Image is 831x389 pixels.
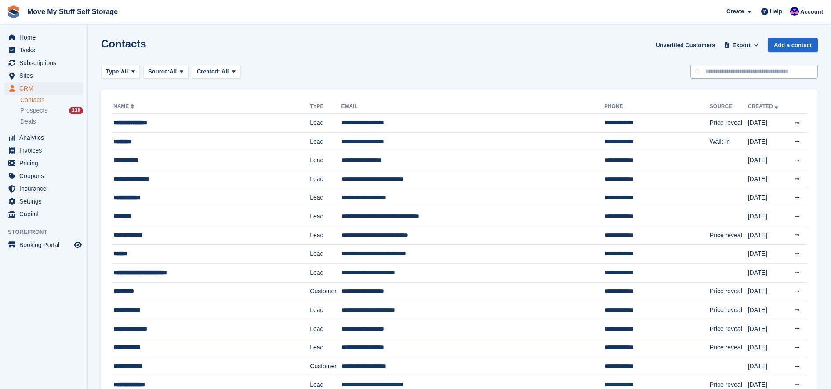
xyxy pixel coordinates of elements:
a: Add a contact [768,38,818,52]
span: CRM [19,82,72,95]
td: [DATE] [748,207,786,226]
td: Lead [310,245,341,264]
td: Lead [310,263,341,282]
td: Lead [310,132,341,151]
td: [DATE] [748,189,786,207]
td: [DATE] [748,132,786,151]
span: Home [19,31,72,44]
td: [DATE] [748,282,786,301]
td: Walk-in [710,132,748,151]
td: [DATE] [748,338,786,357]
a: menu [4,239,83,251]
span: Coupons [19,170,72,182]
span: Type: [106,67,121,76]
a: Contacts [20,96,83,104]
a: menu [4,170,83,182]
span: All [170,67,177,76]
td: [DATE] [748,263,786,282]
span: Capital [19,208,72,220]
td: Lead [310,114,341,133]
a: Move My Stuff Self Storage [24,4,121,19]
td: [DATE] [748,320,786,338]
td: [DATE] [748,114,786,133]
span: Created: [197,68,220,75]
span: Settings [19,195,72,207]
button: Created: All [192,65,240,79]
a: Unverified Customers [652,38,719,52]
td: [DATE] [748,170,786,189]
td: Lead [310,189,341,207]
h1: Contacts [101,38,146,50]
th: Phone [604,100,710,114]
span: Storefront [8,228,87,236]
a: menu [4,157,83,169]
td: [DATE] [748,151,786,170]
td: [DATE] [748,245,786,264]
span: All [121,67,128,76]
td: Lead [310,151,341,170]
td: Price reveal [710,226,748,245]
span: Deals [20,117,36,126]
td: Lead [310,226,341,245]
a: Name [113,103,136,109]
td: Price reveal [710,320,748,338]
td: Lead [310,207,341,226]
span: Prospects [20,106,47,115]
a: menu [4,144,83,156]
a: Created [748,103,780,109]
a: menu [4,131,83,144]
span: Export [733,41,751,50]
a: menu [4,208,83,220]
th: Email [341,100,604,114]
td: Price reveal [710,301,748,320]
span: Pricing [19,157,72,169]
td: Lead [310,338,341,357]
td: [DATE] [748,226,786,245]
span: Subscriptions [19,57,72,69]
span: Account [800,7,823,16]
a: menu [4,57,83,69]
td: Lead [310,301,341,320]
span: Create [726,7,744,16]
a: menu [4,195,83,207]
button: Export [722,38,761,52]
a: menu [4,182,83,195]
th: Source [710,100,748,114]
a: Deals [20,117,83,126]
a: menu [4,31,83,44]
a: menu [4,82,83,95]
span: Invoices [19,144,72,156]
td: [DATE] [748,301,786,320]
td: Price reveal [710,282,748,301]
span: Help [770,7,782,16]
span: Tasks [19,44,72,56]
span: Sites [19,69,72,82]
a: menu [4,44,83,56]
td: Lead [310,170,341,189]
td: Price reveal [710,114,748,133]
a: Prospects 338 [20,106,83,115]
span: Source: [148,67,169,76]
span: All [221,68,229,75]
td: [DATE] [748,357,786,376]
a: menu [4,69,83,82]
div: 338 [69,107,83,114]
button: Type: All [101,65,140,79]
th: Type [310,100,341,114]
span: Analytics [19,131,72,144]
td: Price reveal [710,338,748,357]
button: Source: All [143,65,189,79]
td: Lead [310,320,341,338]
img: Jade Whetnall [790,7,799,16]
span: Insurance [19,182,72,195]
span: Booking Portal [19,239,72,251]
td: Customer [310,282,341,301]
td: Customer [310,357,341,376]
a: Preview store [73,240,83,250]
img: stora-icon-8386f47178a22dfd0bd8f6a31ec36ba5ce8667c1dd55bd0f319d3a0aa187defe.svg [7,5,20,18]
